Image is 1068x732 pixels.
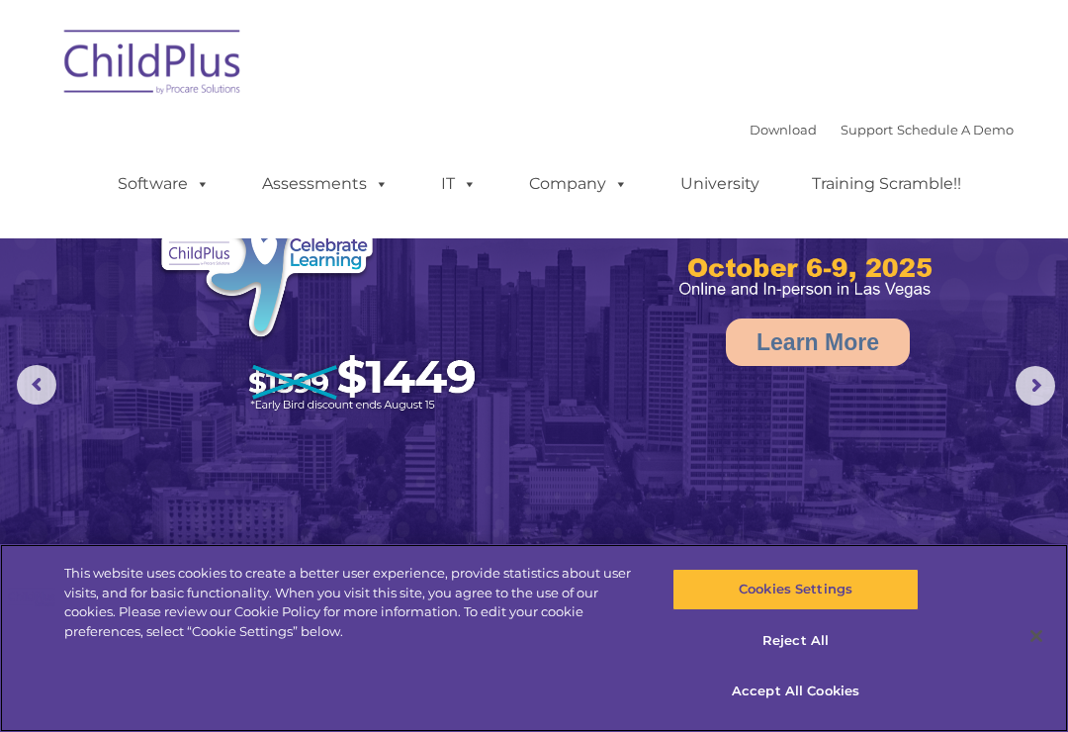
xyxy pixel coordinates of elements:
[672,671,918,712] button: Accept All Cookies
[792,164,981,204] a: Training Scramble!!
[672,569,918,610] button: Cookies Settings
[64,564,641,641] div: This website uses cookies to create a better user experience, provide statistics about user visit...
[841,122,893,137] a: Support
[897,122,1014,137] a: Schedule A Demo
[672,620,918,662] button: Reject All
[726,319,910,366] a: Learn More
[750,122,1014,137] font: |
[421,164,496,204] a: IT
[509,164,648,204] a: Company
[54,16,252,115] img: ChildPlus by Procare Solutions
[98,164,229,204] a: Software
[1015,614,1058,658] button: Close
[242,164,408,204] a: Assessments
[750,122,817,137] a: Download
[661,164,779,204] a: University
